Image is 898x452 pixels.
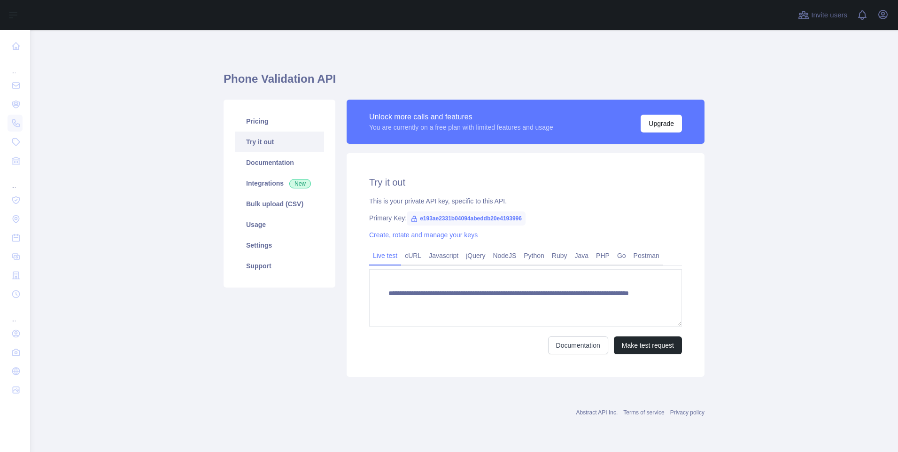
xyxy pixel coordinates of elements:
[235,152,324,173] a: Documentation
[235,214,324,235] a: Usage
[641,115,682,132] button: Upgrade
[670,409,704,416] a: Privacy policy
[8,56,23,75] div: ...
[401,248,425,263] a: cURL
[462,248,489,263] a: jQuery
[289,179,311,188] span: New
[369,213,682,223] div: Primary Key:
[592,248,613,263] a: PHP
[224,71,704,94] h1: Phone Validation API
[425,248,462,263] a: Javascript
[235,132,324,152] a: Try it out
[630,248,663,263] a: Postman
[369,248,401,263] a: Live test
[548,248,571,263] a: Ruby
[369,231,478,239] a: Create, rotate and manage your keys
[235,256,324,276] a: Support
[369,123,553,132] div: You are currently on a free plan with limited features and usage
[235,194,324,214] a: Bulk upload (CSV)
[407,211,526,226] span: e193ae2331b04094abeddb20e4193996
[235,111,324,132] a: Pricing
[489,248,520,263] a: NodeJS
[548,336,608,354] a: Documentation
[796,8,849,23] button: Invite users
[520,248,548,263] a: Python
[613,248,630,263] a: Go
[614,336,682,354] button: Make test request
[576,409,618,416] a: Abstract API Inc.
[235,173,324,194] a: Integrations New
[235,235,324,256] a: Settings
[811,10,847,21] span: Invite users
[369,196,682,206] div: This is your private API key, specific to this API.
[571,248,593,263] a: Java
[8,304,23,323] div: ...
[369,111,553,123] div: Unlock more calls and features
[369,176,682,189] h2: Try it out
[8,171,23,190] div: ...
[623,409,664,416] a: Terms of service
